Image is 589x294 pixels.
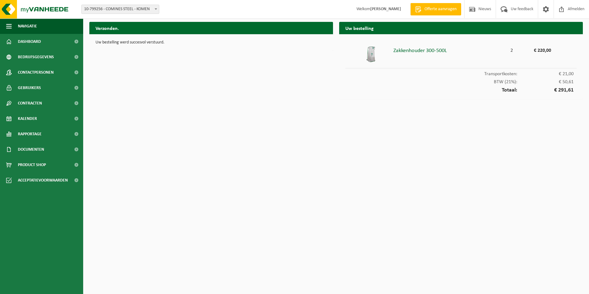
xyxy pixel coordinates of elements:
[89,22,333,34] h2: Verzonden.
[18,34,41,49] span: Dashboard
[18,65,54,80] span: Contactpersonen
[393,45,506,54] div: Zakkenhouder 300-500L
[345,76,577,84] div: BTW (21%):
[18,96,42,111] span: Contracten
[345,68,577,76] div: Transportkosten:
[18,126,42,142] span: Rapportage
[410,3,461,15] a: Offerte aanvragen
[95,40,327,45] p: Uw bestelling werd succesvol verstuurd.
[18,80,41,96] span: Gebruikers
[506,45,518,53] div: 2
[18,173,68,188] span: Acceptatievoorwaarden
[18,49,54,65] span: Bedrijfsgegevens
[18,111,37,126] span: Kalender
[370,7,401,11] strong: [PERSON_NAME]
[362,45,380,63] img: 01-001012
[82,5,159,14] span: 10-799256 - COMINES STEEL - KOMEN
[423,6,458,12] span: Offerte aanvragen
[517,80,574,84] span: € 50,61
[345,84,577,93] div: Totaal:
[517,45,551,53] div: € 220,00
[81,5,159,14] span: 10-799256 - COMINES STEEL - KOMEN
[18,18,37,34] span: Navigatie
[517,88,574,93] span: € 291,61
[517,71,574,76] span: € 21,00
[18,157,46,173] span: Product Shop
[339,22,583,34] h2: Uw bestelling
[18,142,44,157] span: Documenten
